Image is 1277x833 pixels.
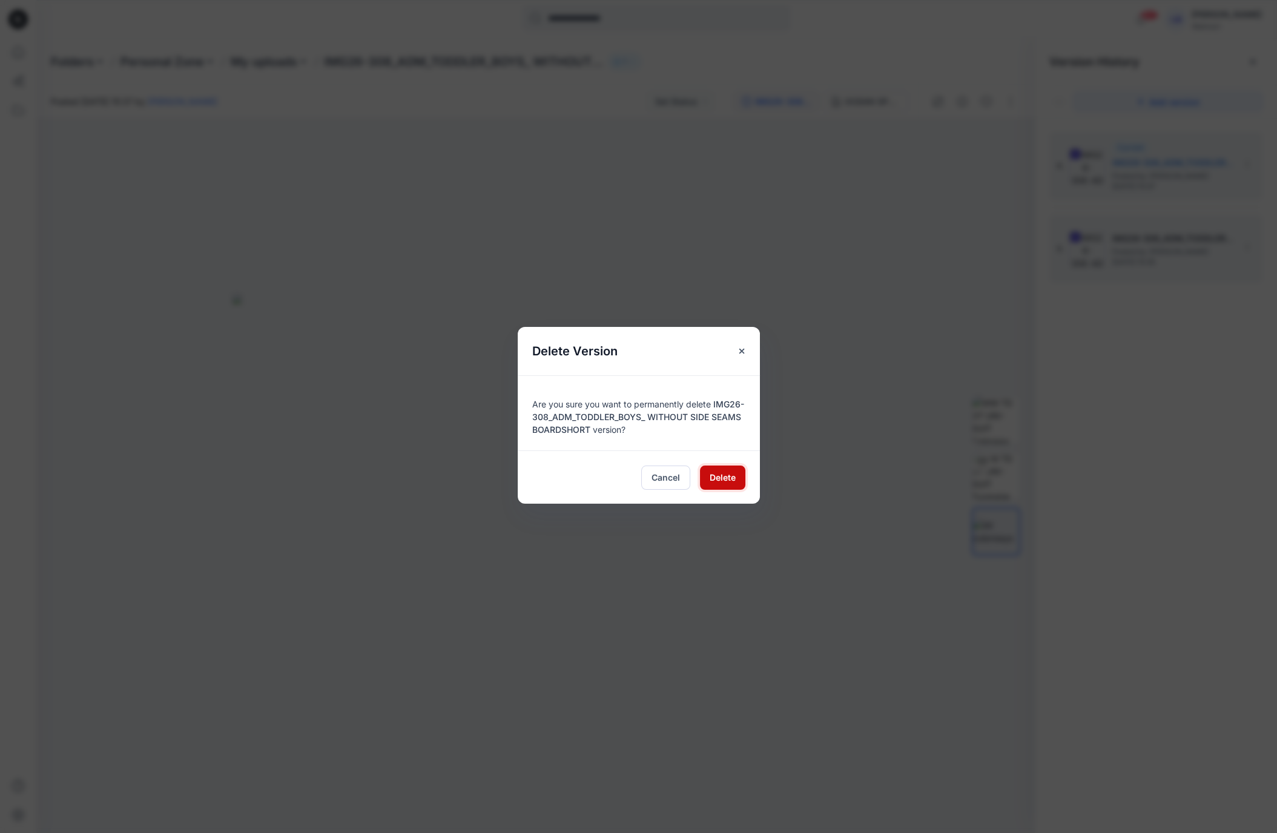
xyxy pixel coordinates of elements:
[731,340,753,362] button: Close
[652,471,680,484] span: Cancel
[532,399,744,435] span: IMG26-308_ADM_TODDLER_BOYS_ WITHOUT SIDE SEAMS BOARDSHORT
[700,466,745,490] button: Delete
[518,327,632,375] h5: Delete Version
[710,471,736,484] span: Delete
[641,466,690,490] button: Cancel
[532,390,745,436] div: Are you sure you want to permanently delete version?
